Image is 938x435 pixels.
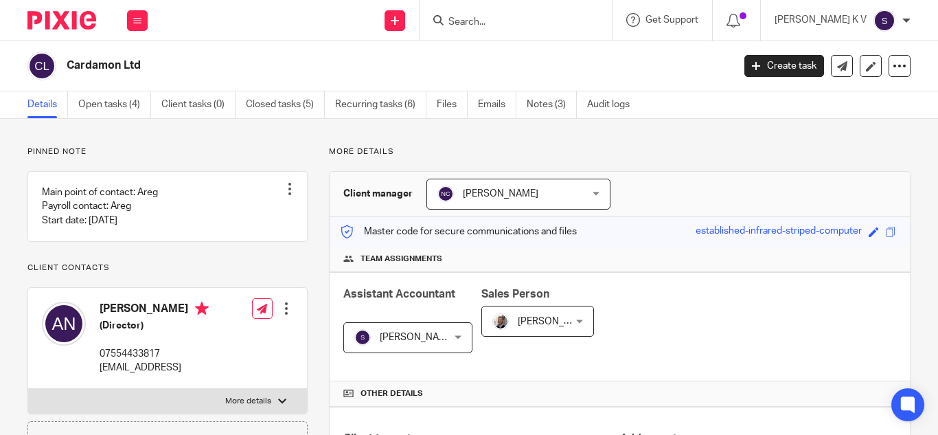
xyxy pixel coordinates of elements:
[343,289,455,300] span: Assistant Accountant
[27,52,56,80] img: svg%3E
[100,347,209,361] p: 07554433817
[492,313,509,330] img: Matt%20Circle.png
[78,91,151,118] a: Open tasks (4)
[225,396,271,407] p: More details
[343,187,413,201] h3: Client manager
[645,15,698,25] span: Get Support
[380,333,472,342] span: [PERSON_NAME] K V
[329,146,911,157] p: More details
[587,91,640,118] a: Audit logs
[527,91,577,118] a: Notes (3)
[354,329,371,346] img: svg%3E
[478,91,516,118] a: Emails
[437,186,454,202] img: svg%3E
[335,91,426,118] a: Recurring tasks (6)
[447,16,571,29] input: Search
[518,317,593,326] span: [PERSON_NAME]
[744,55,824,77] a: Create task
[27,11,96,30] img: Pixie
[27,91,68,118] a: Details
[195,302,209,315] i: Primary
[246,91,325,118] a: Closed tasks (5)
[100,302,209,319] h4: [PERSON_NAME]
[873,10,895,32] img: svg%3E
[775,13,867,27] p: [PERSON_NAME] K V
[100,319,209,333] h5: (Director)
[481,289,549,300] span: Sales Person
[161,91,236,118] a: Client tasks (0)
[463,189,538,199] span: [PERSON_NAME]
[340,225,577,238] p: Master code for secure communications and files
[100,361,209,375] p: [EMAIL_ADDRESS]
[42,302,86,346] img: svg%3E
[696,224,862,240] div: established-infrared-striped-computer
[437,91,468,118] a: Files
[27,146,308,157] p: Pinned note
[67,58,593,73] h2: Cardamon Ltd
[361,254,442,265] span: Team assignments
[27,263,308,274] p: Client contacts
[361,388,423,399] span: Other details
